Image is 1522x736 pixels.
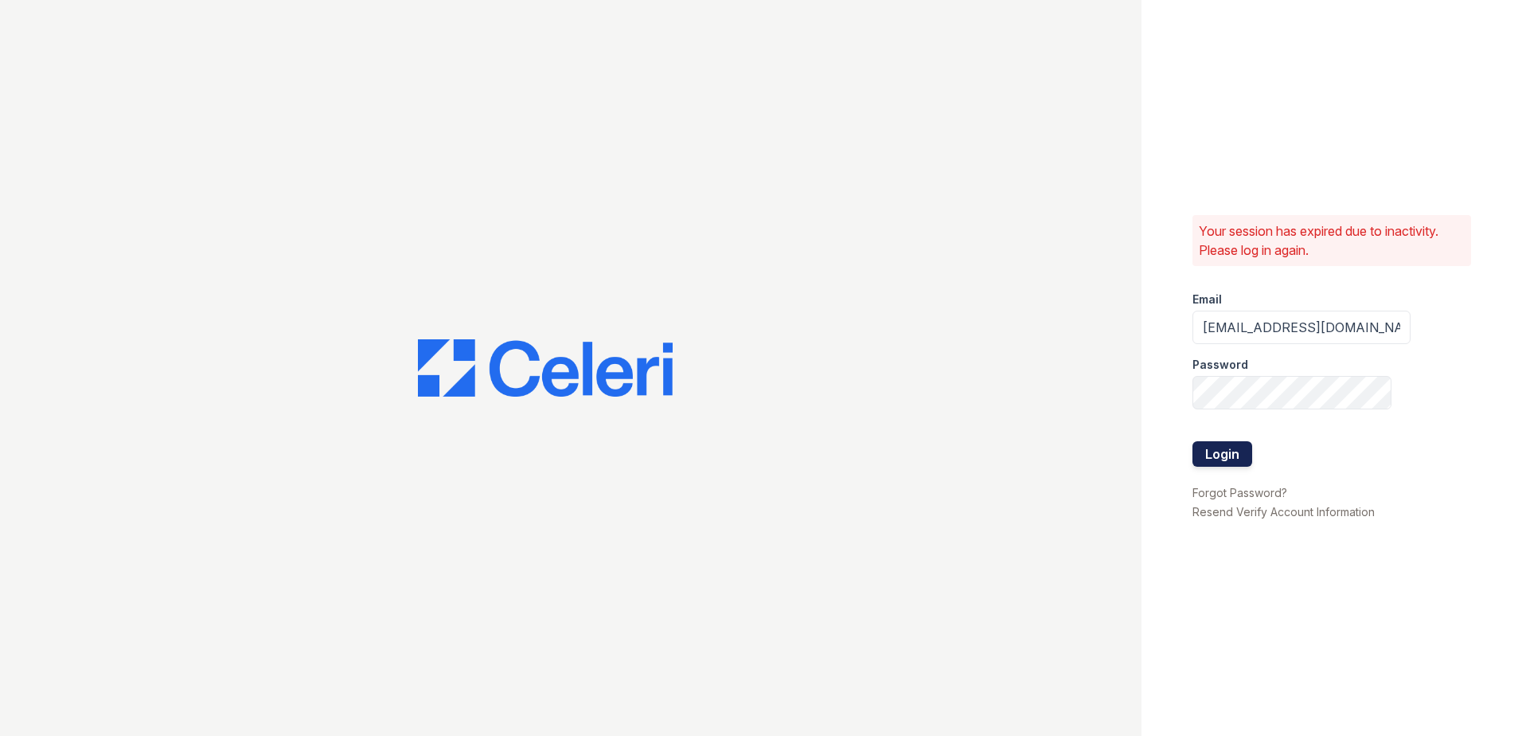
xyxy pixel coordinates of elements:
[1192,505,1375,519] a: Resend Verify Account Information
[1192,292,1222,307] label: Email
[1192,486,1287,499] a: Forgot Password?
[1192,357,1248,373] label: Password
[418,339,673,397] img: CE_Logo_Blue-a8612792a0a2168367f1c8372b55b34899dd931a85d93a1a3d3e32e68fde9ad4.png
[1199,221,1465,260] p: Your session has expired due to inactivity. Please log in again.
[1192,441,1252,467] button: Login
